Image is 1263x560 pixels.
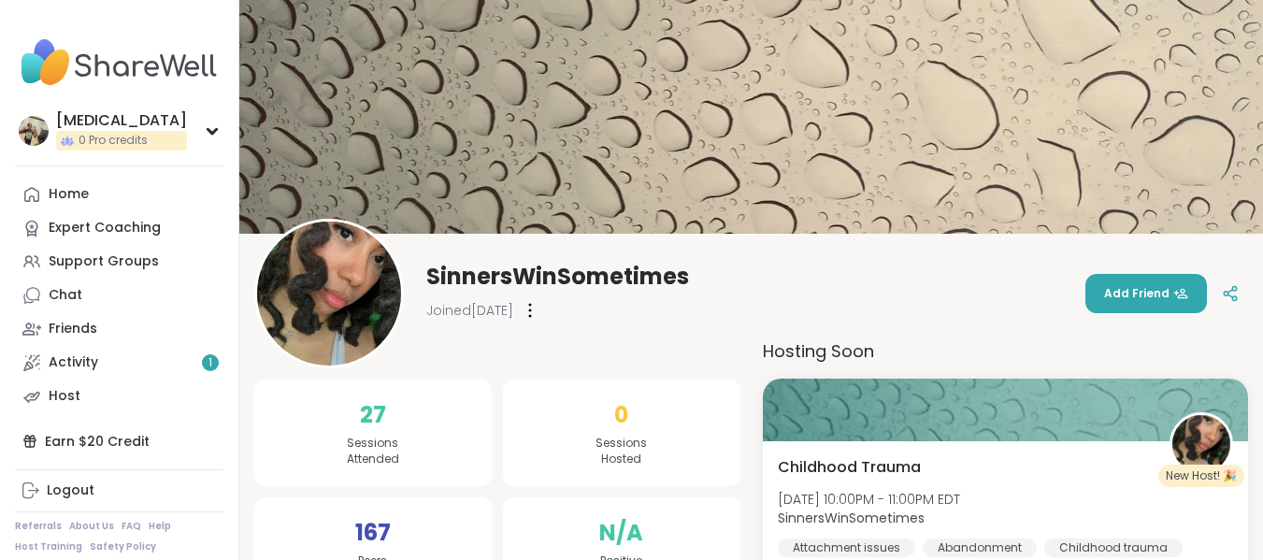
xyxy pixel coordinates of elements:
[15,30,223,95] img: ShareWell Nav Logo
[15,211,223,245] a: Expert Coaching
[426,301,513,320] span: Joined [DATE]
[149,520,171,533] a: Help
[15,279,223,312] a: Chat
[1158,465,1244,487] div: New Host! 🎉
[257,222,401,366] img: SinnersWinSometimes
[614,398,628,432] span: 0
[49,219,161,237] div: Expert Coaching
[347,436,399,467] span: Sessions Attended
[15,424,223,458] div: Earn $20 Credit
[778,456,921,479] span: Childhood Trauma
[15,540,82,553] a: Host Training
[15,520,62,533] a: Referrals
[360,398,386,432] span: 27
[1044,538,1183,557] div: Childhood trauma
[49,252,159,271] div: Support Groups
[778,490,960,509] span: [DATE] 10:00PM - 11:00PM EDT
[778,509,925,527] b: SinnersWinSometimes
[15,346,223,380] a: Activity1
[47,481,94,500] div: Logout
[19,116,49,146] img: Makena
[69,520,114,533] a: About Us
[56,110,187,131] div: [MEDICAL_DATA]
[49,320,97,338] div: Friends
[599,516,643,550] span: N/A
[778,538,915,557] div: Attachment issues
[1085,274,1207,313] button: Add Friend
[49,353,98,372] div: Activity
[49,286,82,305] div: Chat
[15,380,223,413] a: Host
[15,474,223,508] a: Logout
[355,516,391,550] span: 167
[1172,415,1230,473] img: SinnersWinSometimes
[49,185,89,204] div: Home
[122,520,141,533] a: FAQ
[79,133,148,149] span: 0 Pro credits
[15,245,223,279] a: Support Groups
[208,355,212,371] span: 1
[49,387,80,406] div: Host
[90,540,156,553] a: Safety Policy
[596,436,647,467] span: Sessions Hosted
[15,178,223,211] a: Home
[1104,285,1188,302] span: Add Friend
[923,538,1037,557] div: Abandonment
[15,312,223,346] a: Friends
[426,262,689,292] span: SinnersWinSometimes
